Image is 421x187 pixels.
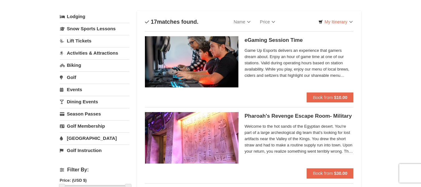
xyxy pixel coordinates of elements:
[60,108,129,120] a: Season Passes
[145,19,199,25] h4: matches found.
[60,96,129,107] a: Dining Events
[60,178,87,183] strong: Price: (USD $)
[245,37,354,43] h5: eGaming Session Time
[60,167,129,173] h4: Filter By:
[60,71,129,83] a: Golf
[151,19,157,25] span: 17
[245,113,354,119] h5: Pharoah's Revenge Escape Room- Military
[60,145,129,156] a: Golf Instruction
[255,16,280,28] a: Price
[60,11,129,22] a: Lodging
[334,171,347,176] strong: $30.00
[229,16,255,28] a: Name
[307,92,354,102] button: Book from $10.00
[334,95,347,100] strong: $10.00
[145,112,238,163] img: 6619913-410-20a124c9.jpg
[245,47,354,79] span: Game Up Esports delivers an experience that gamers dream about. Enjoy an hour of game time at one...
[145,36,238,87] img: 19664770-34-0b975b5b.jpg
[60,59,129,71] a: Biking
[60,23,129,34] a: Snow Sports Lessons
[314,17,356,27] a: My Itinerary
[60,35,129,47] a: Lift Tickets
[60,84,129,95] a: Events
[313,171,333,176] span: Book from
[313,95,333,100] span: Book from
[60,120,129,132] a: Golf Membership
[307,168,354,178] button: Book from $30.00
[60,47,129,59] a: Activities & Attractions
[245,123,354,155] span: Welcome to the hot sands of the Egyptian desert. You're part of a large archeological dig team th...
[60,132,129,144] a: [GEOGRAPHIC_DATA]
